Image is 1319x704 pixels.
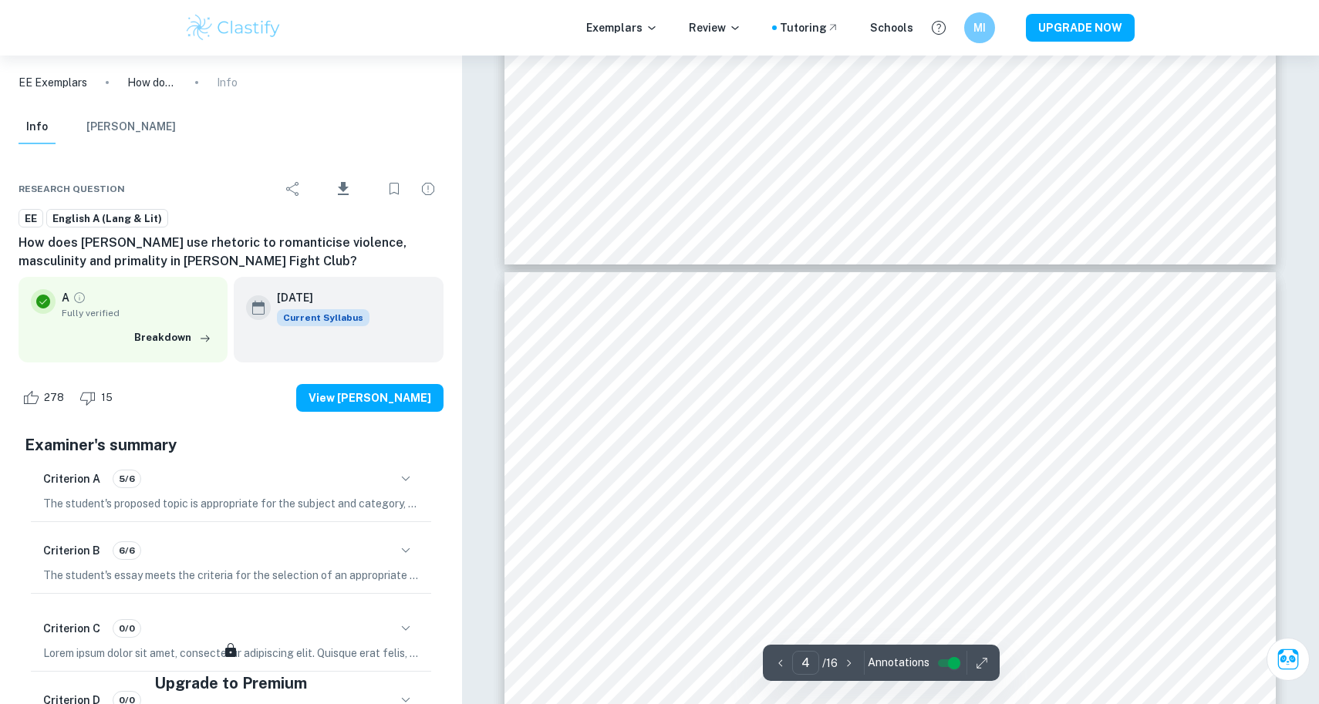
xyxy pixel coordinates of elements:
[19,234,444,271] h6: How does [PERSON_NAME] use rhetoric to romanticise violence, masculinity and primality in [PERSON...
[868,655,929,671] span: Annotations
[25,433,437,456] h5: Examiner's summary
[19,209,43,228] a: EE
[47,211,167,227] span: English A (Lang & Lit)
[1026,14,1135,42] button: UPGRADE NOW
[62,289,69,306] p: A
[822,655,838,672] p: / 16
[19,110,56,144] button: Info
[586,19,658,36] p: Exemplars
[971,19,989,36] h6: MI
[379,173,410,204] div: Bookmark
[312,169,376,209] div: Download
[184,12,282,43] img: Clastify logo
[870,19,913,36] a: Schools
[278,173,309,204] div: Share
[93,390,121,406] span: 15
[296,384,444,412] button: View [PERSON_NAME]
[19,74,87,91] a: EE Exemplars
[19,386,73,410] div: Like
[277,309,369,326] span: Current Syllabus
[19,211,42,227] span: EE
[277,289,357,306] h6: [DATE]
[43,495,419,512] p: The student's proposed topic is appropriate for the subject and category, and the material, text,...
[86,110,176,144] button: [PERSON_NAME]
[43,470,100,487] h6: Criterion A
[413,173,444,204] div: Report issue
[76,386,121,410] div: Dislike
[62,306,215,320] span: Fully verified
[43,542,100,559] h6: Criterion B
[35,390,73,406] span: 278
[127,74,177,91] p: How does [PERSON_NAME] use rhetoric to romanticise violence, masculinity and primality in [PERSON...
[113,472,140,486] span: 5/6
[46,209,168,228] a: English A (Lang & Lit)
[1267,638,1310,681] button: Ask Clai
[154,672,307,695] h5: Upgrade to Premium
[926,15,952,41] button: Help and Feedback
[689,19,741,36] p: Review
[73,291,86,305] a: Grade fully verified
[780,19,839,36] a: Tutoring
[113,544,140,557] span: 6/6
[277,309,369,326] div: This exemplar is based on the current syllabus. Feel free to refer to it for inspiration/ideas wh...
[130,326,215,349] button: Breakdown
[19,182,125,196] span: Research question
[43,567,419,584] p: The student's essay meets the criteria for the selection of an appropriate topic, relevant and su...
[217,74,238,91] p: Info
[964,12,995,43] button: MI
